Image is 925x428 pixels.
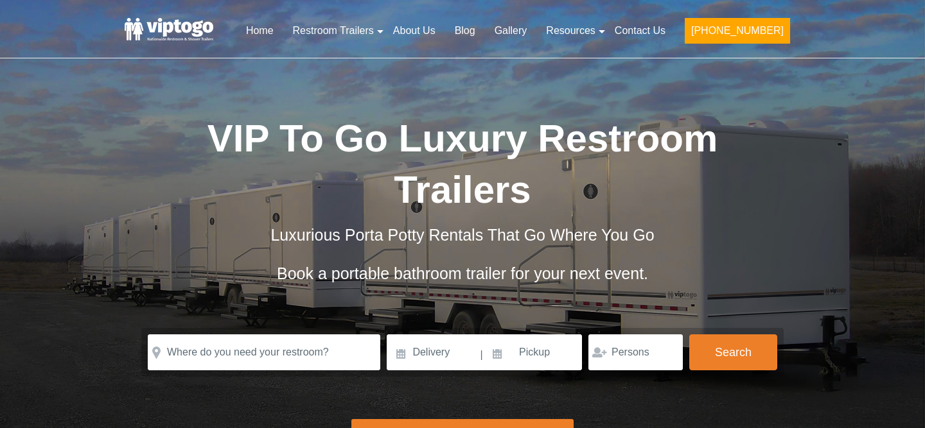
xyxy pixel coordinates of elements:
[236,17,283,45] a: Home
[480,334,483,375] span: |
[689,334,777,370] button: Search
[685,18,790,44] button: [PHONE_NUMBER]
[387,334,479,370] input: Delivery
[445,17,485,45] a: Blog
[283,17,383,45] a: Restroom Trailers
[207,117,718,211] span: VIP To Go Luxury Restroom Trailers
[675,17,800,51] a: [PHONE_NUMBER]
[485,17,537,45] a: Gallery
[277,264,648,282] span: Book a portable bathroom trailer for your next event.
[536,17,604,45] a: Resources
[605,17,675,45] a: Contact Us
[484,334,582,370] input: Pickup
[270,226,654,244] span: Luxurious Porta Potty Rentals That Go Where You Go
[588,334,683,370] input: Persons
[383,17,445,45] a: About Us
[148,334,380,370] input: Where do you need your restroom?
